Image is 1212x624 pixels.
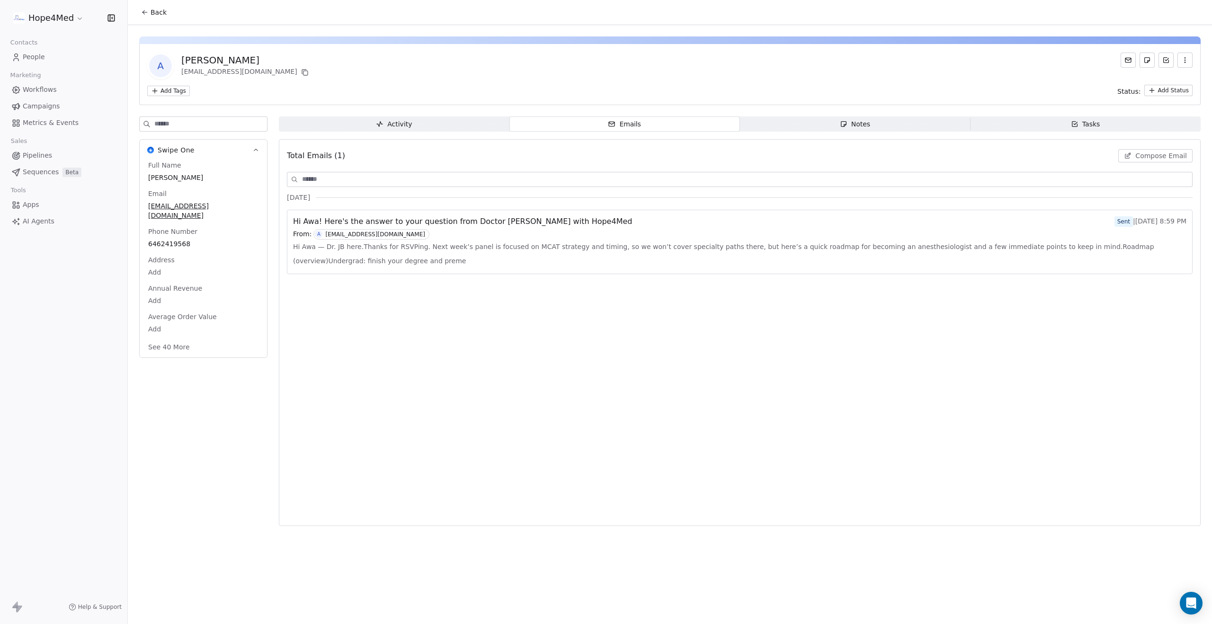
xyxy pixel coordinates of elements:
span: Add [148,267,258,277]
a: Help & Support [69,603,122,611]
a: Pipelines [8,148,120,163]
button: See 40 More [143,339,196,356]
span: A [149,54,172,77]
span: Campaigns [23,101,60,111]
span: Hope4Med [28,12,74,24]
span: Phone Number [146,227,199,236]
a: Workflows [8,82,120,98]
span: Workflows [23,85,57,95]
span: AI Agents [23,216,54,226]
span: Status: [1117,87,1141,96]
a: Metrics & Events [8,115,120,131]
button: Compose Email [1118,149,1193,162]
div: Tasks [1071,119,1100,129]
span: 6462419568 [148,239,258,249]
span: Hi Awa! Here's the answer to your question from Doctor [PERSON_NAME] with Hope4Med [293,216,632,227]
a: SequencesBeta [8,164,120,180]
div: Notes [840,119,870,129]
span: Contacts [6,36,42,50]
span: Back [151,8,167,17]
span: Sales [7,134,31,148]
span: [EMAIL_ADDRESS][DOMAIN_NAME] [148,201,258,220]
span: Tools [7,183,30,197]
img: Hope4Med%20Logo%20-%20Colored.png [13,12,25,24]
span: Total Emails (1) [287,150,345,161]
span: Add [148,324,258,334]
a: Campaigns [8,98,120,114]
span: Metrics & Events [23,118,79,128]
a: AI Agents [8,214,120,229]
span: Swipe One [158,145,195,155]
button: Swipe OneSwipe One [140,140,267,160]
img: Swipe One [147,147,154,153]
div: Activity [376,119,412,129]
div: A [317,231,321,238]
span: Add [148,296,258,305]
span: Email [146,189,169,198]
div: Sent [1117,217,1130,226]
div: [PERSON_NAME] [181,53,311,67]
span: Help & Support [78,603,122,611]
a: Apps [8,197,120,213]
button: Add Tags [147,86,190,96]
span: [PERSON_NAME] [148,173,258,182]
span: Compose Email [1135,151,1187,160]
span: Full Name [146,160,183,170]
button: Back [135,4,172,21]
span: | [DATE] 8:59 PM [1114,216,1186,227]
span: [DATE] [287,193,310,202]
span: Beta [62,168,81,177]
button: Add Status [1144,85,1193,96]
span: Sequences [23,167,59,177]
span: Pipelines [23,151,52,160]
span: People [23,52,45,62]
div: Open Intercom Messenger [1180,592,1203,615]
span: Address [146,255,177,265]
span: From: [293,229,312,240]
a: People [8,49,120,65]
span: Hi Awa — Dr. JB here.Thanks for RSVPing. Next week’s panel is focused on MCAT strategy and timing... [293,240,1186,268]
div: Swipe OneSwipe One [140,160,267,357]
div: [EMAIL_ADDRESS][DOMAIN_NAME] [181,67,311,78]
div: [EMAIL_ADDRESS][DOMAIN_NAME] [325,231,425,238]
span: Apps [23,200,39,210]
span: Annual Revenue [146,284,204,293]
span: Marketing [6,68,45,82]
button: Hope4Med [11,10,86,26]
span: Average Order Value [146,312,219,321]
